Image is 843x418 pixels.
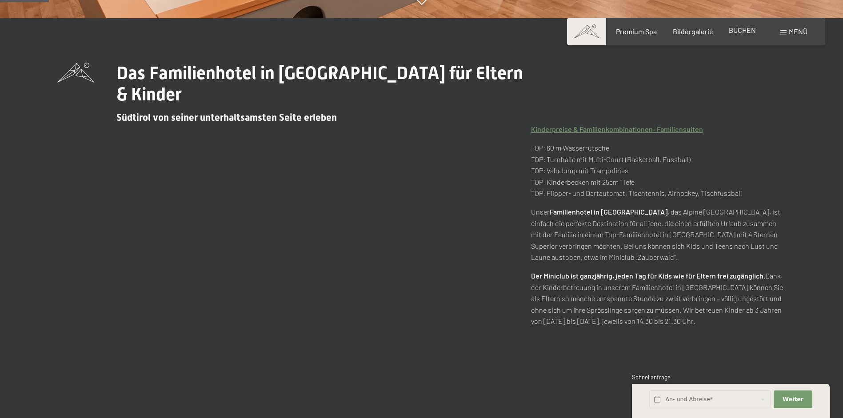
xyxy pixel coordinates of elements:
p: TOP: 60 m Wasserrutsche TOP: Turnhalle mit Multi-Court (Basketball, Fussball) TOP: ValoJump mit T... [531,142,786,199]
span: Schnellanfrage [632,374,671,381]
a: Premium Spa [616,27,657,36]
span: Weiter [783,395,803,403]
strong: Der Miniclub ist ganzjährig, jeden Tag für Kids wie für Eltern frei zugänglich. [531,271,765,280]
span: Menü [789,27,807,36]
button: Weiter [774,390,812,409]
a: BUCHEN [729,26,756,34]
a: Kinderpreise & Familienkombinationen- Familiensuiten [531,125,703,133]
p: Unser , das Alpine [GEOGRAPHIC_DATA], ist einfach die perfekte Destination für all jene, die eine... [531,206,786,263]
a: Bildergalerie [673,27,713,36]
span: Südtirol von seiner unterhaltsamsten Seite erleben [116,112,337,123]
p: Dank der Kinderbetreuung in unserem Familienhotel in [GEOGRAPHIC_DATA] können Sie als Eltern so m... [531,270,786,327]
span: Das Familienhotel in [GEOGRAPHIC_DATA] für Eltern & Kinder [116,63,523,105]
strong: Familienhotel in [GEOGRAPHIC_DATA] [550,207,667,216]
